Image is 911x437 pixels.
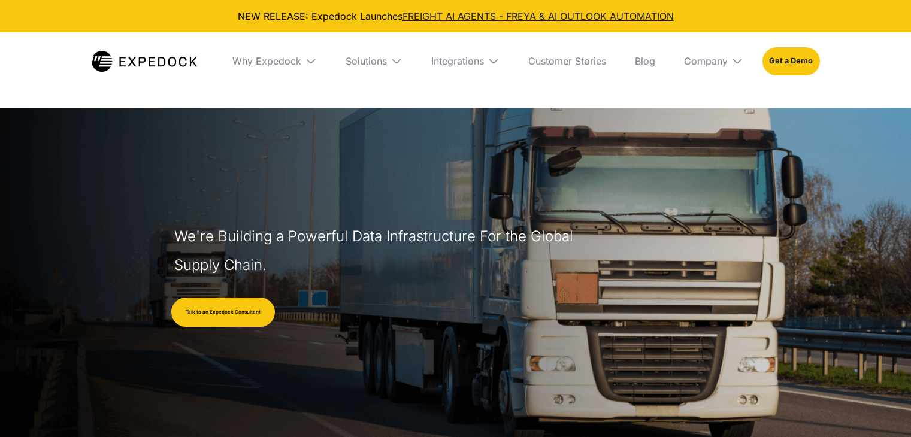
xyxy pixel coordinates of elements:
[174,222,579,280] h1: We're Building a Powerful Data Infrastructure For the Global Supply Chain.
[402,10,674,22] a: FREIGHT AI AGENTS - FREYA & AI OUTLOOK AUTOMATION
[519,32,616,90] a: Customer Stories
[625,32,665,90] a: Blog
[171,298,275,327] a: Talk to an Expedock Consultant
[10,10,901,23] div: NEW RELEASE: Expedock Launches
[431,55,484,67] div: Integrations
[346,55,387,67] div: Solutions
[762,47,819,75] a: Get a Demo
[684,55,728,67] div: Company
[232,55,301,67] div: Why Expedock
